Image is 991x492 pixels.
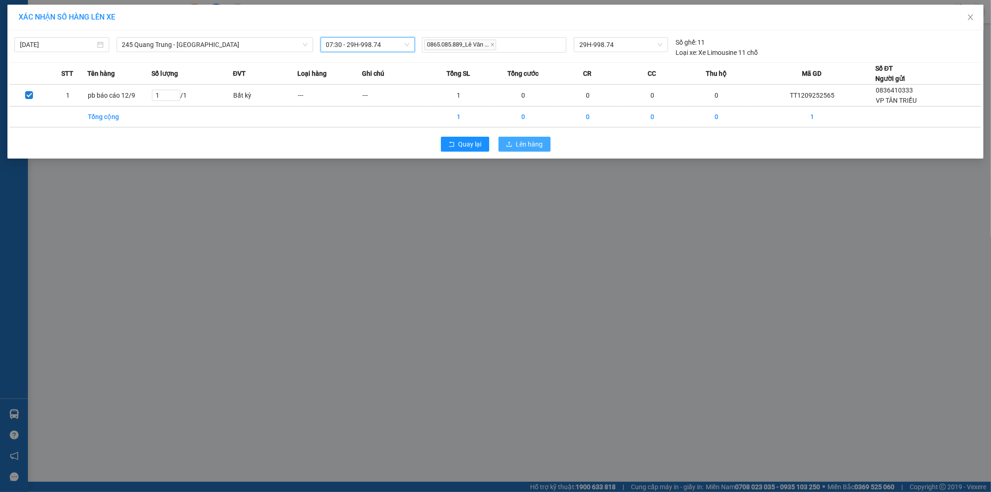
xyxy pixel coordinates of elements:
div: 11 [676,37,705,47]
span: down [302,42,308,47]
td: 0 [491,106,556,127]
span: XÁC NHẬN SỐ HÀNG LÊN XE [19,13,115,21]
span: close [967,13,974,21]
span: Ghi chú [362,68,384,79]
span: Quay lại [459,139,482,149]
div: Xe Limousine 11 chỗ [676,47,758,58]
td: TT1209252565 [749,85,875,106]
td: 1 [48,85,87,106]
span: 245 Quang Trung - Thái Nguyên [122,38,308,52]
td: pb báo cáo 12/9 [87,85,152,106]
button: rollbackQuay lại [441,137,489,152]
td: 1 [749,106,875,127]
td: 1 [427,85,491,106]
span: upload [506,141,512,148]
span: Mã GD [802,68,822,79]
span: Loại xe: [676,47,697,58]
div: Số ĐT Người gửi [875,63,905,84]
td: --- [362,85,427,106]
td: 1 [427,106,491,127]
span: Tên hàng [87,68,115,79]
td: 0 [620,85,684,106]
span: CC [648,68,656,79]
span: Tổng cước [507,68,538,79]
span: Loại hàng [297,68,327,79]
td: --- [297,85,362,106]
span: Số lượng [151,68,178,79]
td: 0 [684,106,749,127]
span: close [490,42,495,47]
span: STT [61,68,73,79]
td: 0 [491,85,556,106]
span: Lên hàng [516,139,543,149]
span: 07:30 - 29H-998.74 [326,38,410,52]
td: 0 [556,106,620,127]
td: 0 [620,106,684,127]
span: Thu hộ [706,68,727,79]
span: Số ghế: [676,37,696,47]
td: 0 [556,85,620,106]
td: / 1 [151,85,233,106]
td: 0 [684,85,749,106]
span: rollback [448,141,455,148]
span: Tổng SL [446,68,470,79]
span: 0836410333 [876,86,913,94]
span: 29H-998.74 [579,38,662,52]
td: Bất kỳ [233,85,297,106]
td: Tổng cộng [87,106,152,127]
span: VP TÂN TRIỀU [876,97,917,104]
span: ĐVT [233,68,246,79]
button: uploadLên hàng [499,137,551,152]
button: Close [958,5,984,31]
span: 0865.085.889_Lê Văn ... [424,40,496,50]
input: 13/09/2025 [20,40,95,50]
span: CR [584,68,592,79]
